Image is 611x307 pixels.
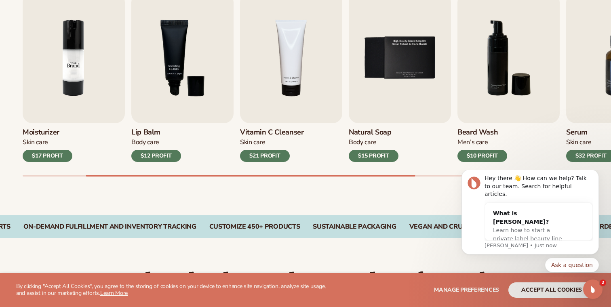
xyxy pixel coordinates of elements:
button: Manage preferences [434,282,499,298]
div: Body Care [349,138,398,147]
div: $12 PROFIT [131,150,181,162]
div: Men’s Care [457,138,507,147]
div: Skin Care [23,138,72,147]
p: By clicking "Accept All Cookies", you agree to the storing of cookies on your device to enhance s... [16,283,331,297]
div: $21 PROFIT [240,150,290,162]
div: What is [PERSON_NAME]?Learn how to start a private label beauty line with [PERSON_NAME] [36,33,127,88]
img: Profile image for Lee [18,6,31,19]
span: 2 [600,280,606,286]
div: Message content [35,4,143,71]
button: accept all cookies [508,282,595,298]
div: $15 PROFIT [349,150,398,162]
div: Hey there 👋 How can we help? Talk to our team. Search for helpful articles. [35,4,143,28]
button: Quick reply: Ask a question [96,88,150,102]
iframe: Intercom live chat [583,280,603,299]
div: VEGAN AND CRUELTY-FREE PRODUCTS [409,223,532,231]
div: Quick reply options [12,88,150,102]
div: Skin Care [240,138,304,147]
iframe: Intercom notifications message [449,170,611,277]
div: $10 PROFIT [457,150,507,162]
span: Manage preferences [434,286,499,294]
h3: Natural Soap [349,128,398,137]
div: CUSTOMIZE 450+ PRODUCTS [209,223,300,231]
h3: Beard Wash [457,128,507,137]
div: What is [PERSON_NAME]? [44,39,119,56]
a: Learn More [100,289,128,297]
span: Learn how to start a private label beauty line with [PERSON_NAME] [44,57,113,80]
div: SUSTAINABLE PACKAGING [313,223,396,231]
div: $17 PROFIT [23,150,72,162]
h3: Lip Balm [131,128,181,137]
div: On-Demand Fulfillment and Inventory Tracking [23,223,196,231]
h3: Moisturizer [23,128,72,137]
div: Body Care [131,138,181,147]
p: Message from Lee, sent Just now [35,72,143,79]
h2: Explore high-quality product formulas [23,270,588,297]
h3: Vitamin C Cleanser [240,128,304,137]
